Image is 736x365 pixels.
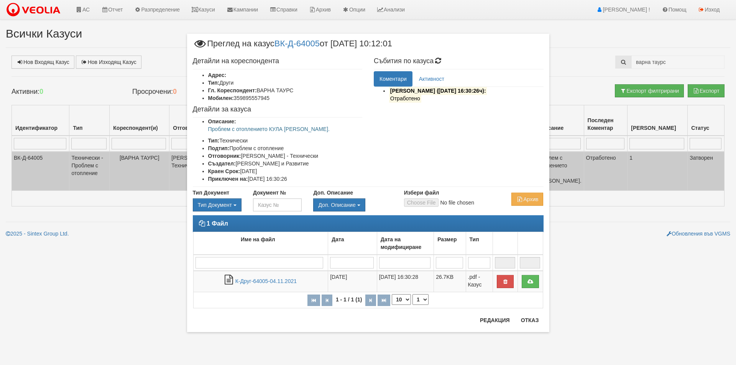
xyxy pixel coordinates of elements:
[241,236,275,242] b: Име на файл
[389,94,421,103] mark: Отработено
[235,278,297,284] a: К-Друг-64005-04.11.2021
[208,79,363,87] li: Други
[208,125,363,133] p: Проблем с отоплението КУЛА [PERSON_NAME].
[193,198,242,211] div: Двоен клик, за изчистване на избраната стойност.
[208,118,236,124] b: Описание:
[377,232,434,255] td: Дата на модифициране: No sort applied, activate to apply an ascending sort
[518,232,543,255] td: : No sort applied, activate to apply an ascending sort
[475,314,514,326] button: Редакция
[208,87,363,94] li: ВАРНА ТАУРС
[208,153,241,159] b: Отговорник:
[332,236,344,242] b: Дата
[208,175,363,183] li: [DATE] 16:30:26
[208,87,257,93] b: Гл. Кореспондент:
[193,189,230,196] label: Тип Документ
[437,236,457,242] b: Размер
[207,220,228,227] strong: 1 Файл
[208,152,363,160] li: [PERSON_NAME] - Технически
[434,232,466,255] td: Размер: No sort applied, activate to apply an ascending sort
[193,57,363,65] h4: Детайли на кореспондента
[313,198,392,211] div: Двоен клик, за изчистване на избраната стойност.
[208,72,227,78] b: Адрес:
[412,294,429,305] select: Страница номер
[378,295,390,306] button: Последна страница
[374,71,412,87] a: Коментари
[208,160,363,167] li: [PERSON_NAME] и Развитие
[381,236,422,250] b: Дата на модифициране
[253,189,286,196] label: Документ №
[208,94,363,102] li: 359895557945
[404,189,439,196] label: Избери файл
[208,137,220,144] b: Тип:
[208,168,240,174] b: Краен Срок:
[392,294,411,305] select: Брой редове на страница
[313,198,365,211] button: Доп. Описание
[493,232,518,255] td: : No sort applied, activate to apply an ascending sort
[208,167,363,175] li: [DATE]
[193,39,392,54] span: Преглед на казус от [DATE] 10:12:01
[328,271,377,292] td: [DATE]
[307,295,320,306] button: Първа страница
[208,160,236,167] b: Създател:
[208,80,220,86] b: Тип:
[466,271,493,292] td: .pdf - Казус
[208,137,363,144] li: Технически
[516,314,544,326] button: Отказ
[365,295,376,306] button: Следваща страница
[193,232,328,255] td: Име на файл: No sort applied, activate to apply an ascending sort
[374,57,544,65] h4: Събития по казуса
[193,271,543,292] tr: К-Друг-64005-04.11.2021.pdf - Казус
[208,176,248,182] b: Приключен на:
[466,232,493,255] td: Тип: No sort applied, activate to apply an ascending sort
[313,189,353,196] label: Доп. Описание
[253,198,302,211] input: Казус №
[322,295,332,306] button: Предишна страница
[377,271,434,292] td: [DATE] 16:30:28
[208,144,363,152] li: Проблем с отопление
[389,87,544,102] li: Изпратено до кореспондента
[208,145,230,151] b: Подтип:
[334,296,364,303] span: 1 - 1 / 1 (1)
[274,39,320,48] a: ВК-Д-64005
[198,202,232,208] span: Тип Документ
[318,202,355,208] span: Доп. Описание
[511,193,543,206] button: Архив
[208,95,234,101] b: Мобилен:
[434,271,466,292] td: 26.7KB
[328,232,377,255] td: Дата: No sort applied, activate to apply an ascending sort
[470,236,479,242] b: Тип
[389,87,487,95] mark: [PERSON_NAME] ([DATE] 16:30:26ч):
[193,198,242,211] button: Тип Документ
[413,71,450,87] a: Активност
[193,106,363,113] h4: Детайли за казуса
